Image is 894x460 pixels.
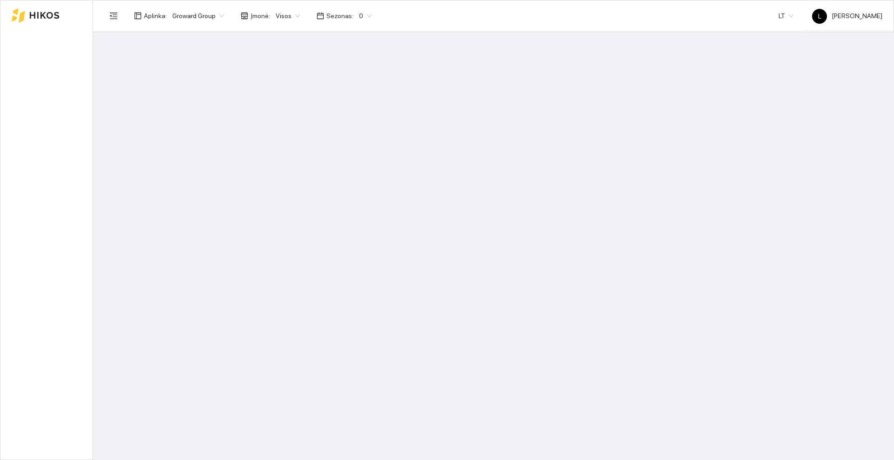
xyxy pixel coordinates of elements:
[134,12,142,20] span: layout
[172,9,224,23] span: Groward Group
[779,9,793,23] span: LT
[317,12,324,20] span: calendar
[276,9,300,23] span: Visos
[144,11,167,21] span: Aplinka :
[359,9,372,23] span: 0
[818,9,821,24] span: L
[104,7,123,25] button: menu-fold
[241,12,248,20] span: shop
[251,11,270,21] span: Įmonė :
[326,11,353,21] span: Sezonas :
[812,12,882,20] span: [PERSON_NAME]
[109,12,118,20] span: menu-fold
